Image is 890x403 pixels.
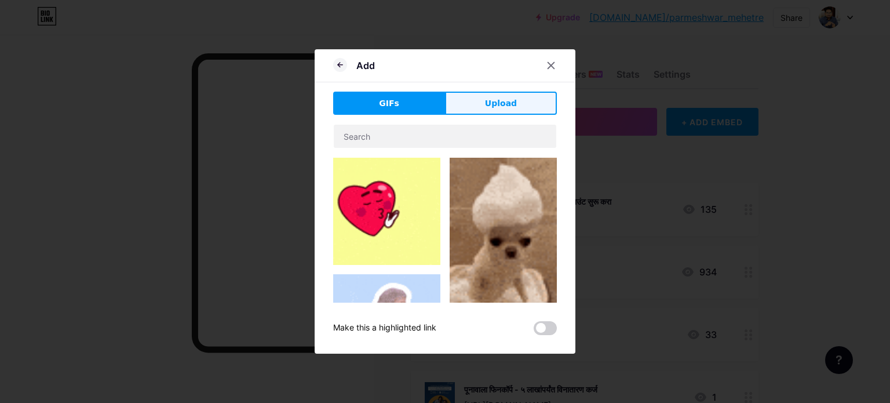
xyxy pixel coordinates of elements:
[333,158,440,265] img: Gihpy
[450,158,557,349] img: Gihpy
[333,92,445,115] button: GIFs
[333,321,436,335] div: Make this a highlighted link
[333,274,440,382] img: Gihpy
[485,97,517,110] span: Upload
[334,125,556,148] input: Search
[445,92,557,115] button: Upload
[379,97,399,110] span: GIFs
[356,59,375,72] div: Add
